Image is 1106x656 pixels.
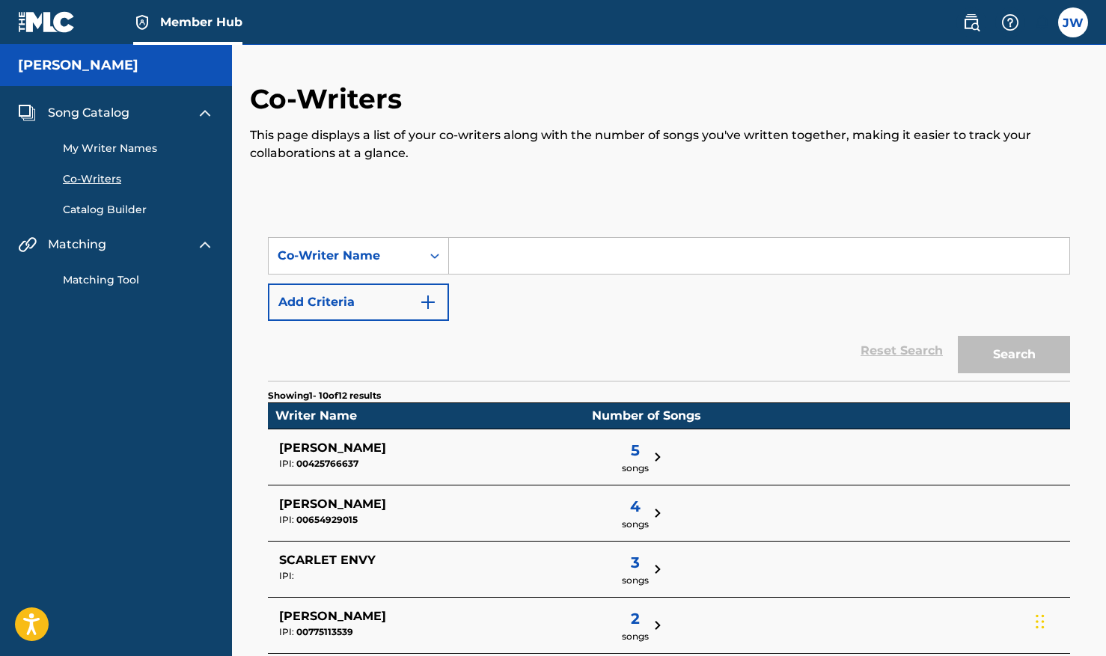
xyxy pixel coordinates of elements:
[279,609,386,623] span: [PERSON_NAME]
[1034,15,1049,30] div: Notifications
[18,104,129,122] a: Song CatalogSong Catalog
[268,389,381,402] p: Showing 1 - 10 of 12 results
[622,630,649,643] span: songs
[1036,599,1045,644] div: Drag
[196,236,214,254] img: expand
[622,518,649,531] span: songs
[278,247,412,265] div: Co-Writer Name
[279,457,472,470] div: 00425766637
[279,570,294,581] span: IPI:
[622,607,649,630] span: 2
[63,171,214,187] a: Co-Writers
[584,607,667,643] button: 2songs
[1031,584,1106,656] iframe: Chat Widget
[1058,7,1088,37] div: User Menu
[268,283,449,321] button: Add Criteria
[622,574,649,587] span: songs
[649,448,667,466] img: 9c6d0d277daabd5cf687.svg
[133,13,151,31] img: Top Rightsholder
[279,497,386,511] span: [PERSON_NAME]
[1064,426,1106,549] iframe: Resource Center
[419,293,437,311] img: 9d2ae6d4665cec9f34b9.svg
[268,403,584,429] td: Writer Name
[18,11,76,33] img: MLC Logo
[649,616,667,634] img: 9c6d0d277daabd5cf687.svg
[622,462,649,475] span: songs
[649,560,667,578] img: 9c6d0d277daabd5cf687.svg
[63,272,214,288] a: Matching Tool
[279,514,294,525] span: IPI:
[1001,13,1019,31] img: help
[196,104,214,122] img: expand
[649,504,667,522] img: 9c6d0d277daabd5cf687.svg
[995,7,1025,37] div: Help
[584,439,667,475] button: 5songs
[584,551,667,587] button: 3songs
[584,403,1070,429] td: Number of Songs
[160,13,242,31] span: Member Hub
[63,141,214,156] a: My Writer Names
[622,439,649,462] span: 5
[279,626,294,637] span: IPI:
[63,202,214,218] a: Catalog Builder
[279,441,386,455] span: [PERSON_NAME]
[584,495,667,531] button: 4songs
[18,236,37,254] img: Matching
[250,126,1088,162] p: This page displays a list of your co-writers along with the number of songs you've written togeth...
[279,458,294,469] span: IPI:
[622,495,649,518] span: 4
[250,82,409,116] h2: Co-Writers
[18,57,138,74] h5: James Wilson
[622,551,649,574] span: 3
[48,104,129,122] span: Song Catalog
[956,7,986,37] a: Public Search
[962,13,980,31] img: search
[268,237,1070,381] form: Search Form
[279,513,472,527] div: 00654929015
[48,236,106,254] span: Matching
[279,553,376,567] span: SCARLET ENVY
[279,625,472,639] div: 00775113539
[18,104,36,122] img: Song Catalog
